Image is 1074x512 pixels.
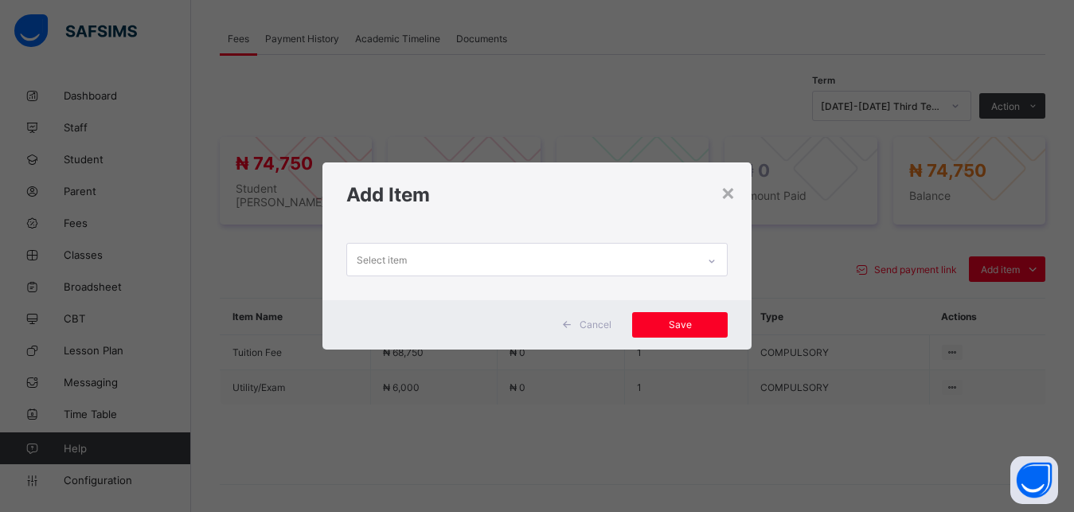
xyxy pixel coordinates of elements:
span: Cancel [580,319,611,330]
h1: Add Item [346,183,728,206]
span: Save [644,319,716,330]
button: Open asap [1010,456,1058,504]
div: Select item [357,244,407,275]
div: × [721,178,736,205]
